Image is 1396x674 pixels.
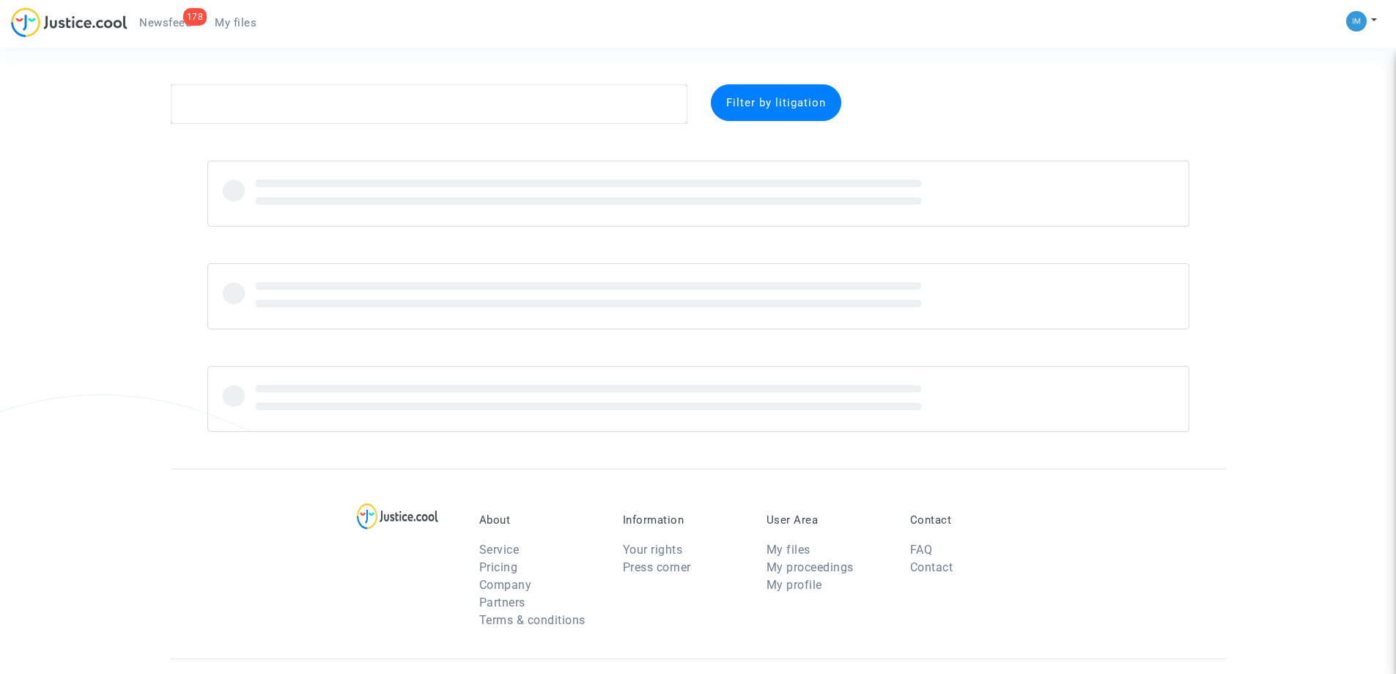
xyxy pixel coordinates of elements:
[1346,11,1367,32] img: a105443982b9e25553e3eed4c9f672e7
[479,513,601,527] p: About
[767,513,888,527] p: User Area
[767,560,854,574] a: My proceedings
[910,543,933,557] a: FAQ
[479,596,525,609] a: Partners
[623,560,691,574] a: Press corner
[767,578,822,592] a: My profile
[623,513,745,527] p: Information
[479,560,518,574] a: Pricing
[139,16,191,29] span: Newsfeed
[479,543,520,557] a: Service
[183,8,207,26] div: 178
[357,503,438,530] img: logo-lg.svg
[11,7,128,37] img: jc-logo.svg
[128,12,203,34] a: 178Newsfeed
[910,513,1032,527] p: Contact
[767,543,810,557] a: My files
[479,613,586,627] a: Terms & conditions
[203,12,268,34] a: My files
[910,560,953,574] a: Contact
[726,96,826,109] span: Filter by litigation
[215,16,256,29] span: My files
[479,578,532,592] a: Company
[623,543,683,557] a: Your rights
